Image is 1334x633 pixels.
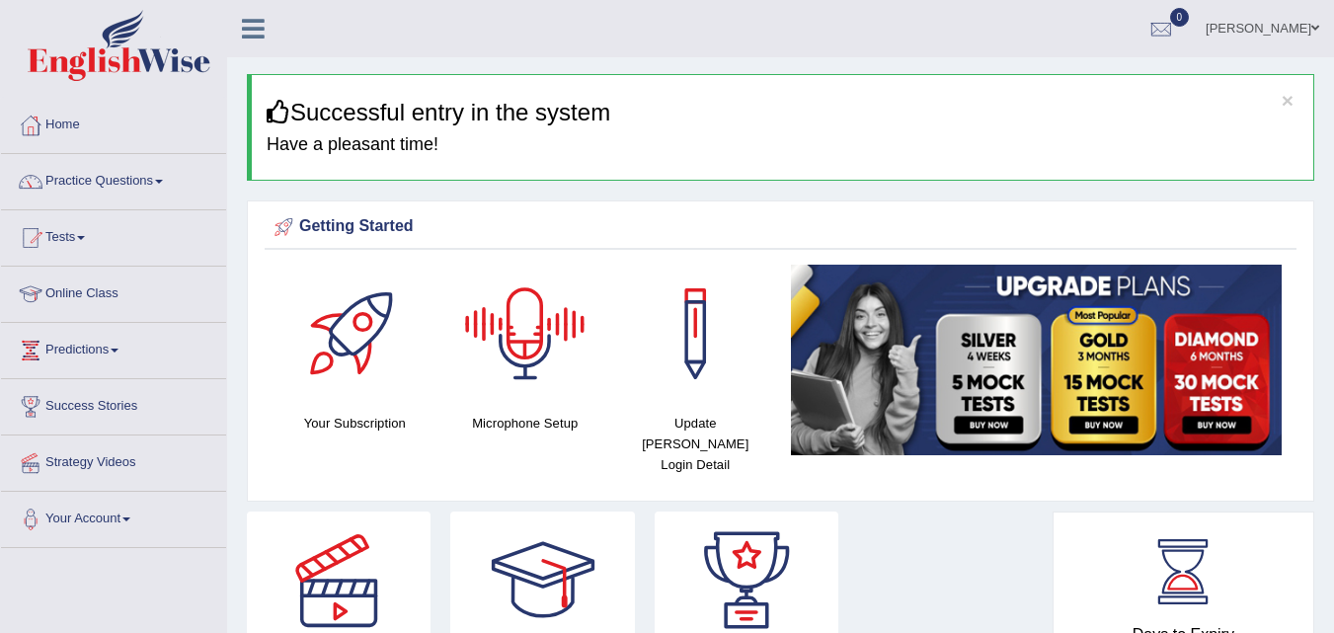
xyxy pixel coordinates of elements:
[267,135,1298,155] h4: Have a pleasant time!
[1,210,226,260] a: Tests
[450,413,601,434] h4: Microphone Setup
[1,323,226,372] a: Predictions
[1170,8,1190,27] span: 0
[1,154,226,203] a: Practice Questions
[270,212,1292,242] div: Getting Started
[1,379,226,429] a: Success Stories
[1,98,226,147] a: Home
[279,413,431,434] h4: Your Subscription
[1,267,226,316] a: Online Class
[1,435,226,485] a: Strategy Videos
[1,492,226,541] a: Your Account
[620,413,771,475] h4: Update [PERSON_NAME] Login Detail
[791,265,1283,455] img: small5.jpg
[1282,90,1294,111] button: ×
[267,100,1298,125] h3: Successful entry in the system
